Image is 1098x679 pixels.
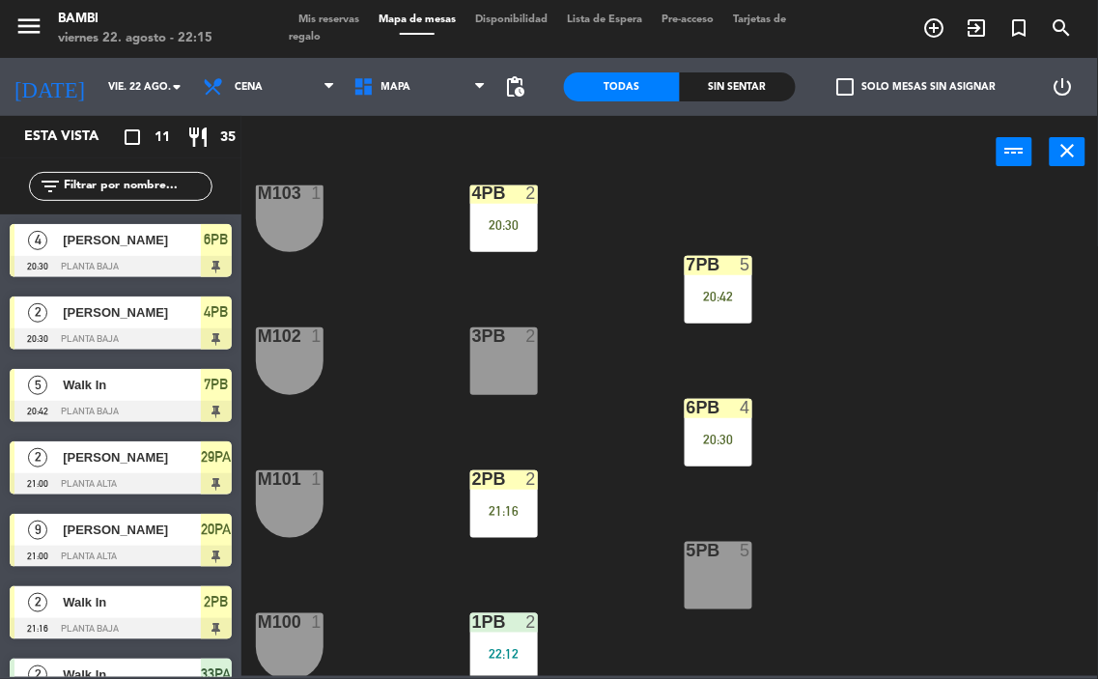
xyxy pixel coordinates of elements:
[39,175,62,198] i: filter_list
[258,327,259,345] div: M102
[680,72,796,101] div: Sin sentar
[258,184,259,202] div: M103
[741,399,752,416] div: 4
[1056,139,1080,162] i: close
[472,327,473,345] div: 3PB
[63,230,201,250] span: [PERSON_NAME]
[155,127,170,149] span: 11
[1051,16,1074,40] i: search
[557,14,652,25] span: Lista de Espera
[472,184,473,202] div: 4PB
[504,75,527,99] span: pending_actions
[14,12,43,41] i: menu
[997,137,1032,166] button: power_input
[205,590,229,613] span: 2PB
[369,14,465,25] span: Mapa de mesas
[258,470,259,488] div: M101
[526,327,538,345] div: 2
[652,14,723,25] span: Pre-acceso
[312,184,324,202] div: 1
[923,16,946,40] i: add_circle_outline
[205,373,229,396] span: 7PB
[312,613,324,631] div: 1
[62,176,211,197] input: Filtrar por nombre...
[186,126,210,149] i: restaurant
[1003,139,1027,162] i: power_input
[1008,16,1031,40] i: turned_in_not
[28,521,47,540] span: 9
[63,592,201,612] span: Walk In
[312,327,324,345] div: 1
[741,256,752,273] div: 5
[220,127,236,149] span: 35
[966,16,989,40] i: exit_to_app
[685,290,752,303] div: 20:42
[685,433,752,446] div: 20:30
[202,445,232,468] span: 29PA
[63,447,201,467] span: [PERSON_NAME]
[10,126,139,149] div: Esta vista
[121,126,144,149] i: crop_square
[28,303,47,323] span: 2
[1052,75,1075,99] i: power_settings_new
[470,504,538,518] div: 21:16
[687,399,688,416] div: 6PB
[58,10,212,29] div: BAMBI
[63,375,201,395] span: Walk In
[472,470,473,488] div: 2PB
[63,302,201,323] span: [PERSON_NAME]
[837,78,997,96] label: Solo mesas sin asignar
[58,29,212,48] div: viernes 22. agosto - 22:15
[28,231,47,250] span: 4
[381,81,411,93] span: Mapa
[687,542,688,559] div: 5PB
[741,542,752,559] div: 5
[564,72,680,101] div: Todas
[465,14,557,25] span: Disponibilidad
[205,300,229,324] span: 4PB
[14,12,43,47] button: menu
[202,518,232,541] span: 20PA
[837,78,855,96] span: check_box_outline_blank
[470,218,538,232] div: 20:30
[472,613,473,631] div: 1PB
[687,256,688,273] div: 7PB
[205,228,229,251] span: 6PB
[165,75,188,99] i: arrow_drop_down
[312,470,324,488] div: 1
[258,613,259,631] div: M100
[526,184,538,202] div: 2
[28,376,47,395] span: 5
[63,520,201,540] span: [PERSON_NAME]
[289,14,369,25] span: Mis reservas
[235,81,263,93] span: Cena
[526,613,538,631] div: 2
[526,470,538,488] div: 2
[470,647,538,661] div: 22:12
[1050,137,1085,166] button: close
[28,593,47,612] span: 2
[28,448,47,467] span: 2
